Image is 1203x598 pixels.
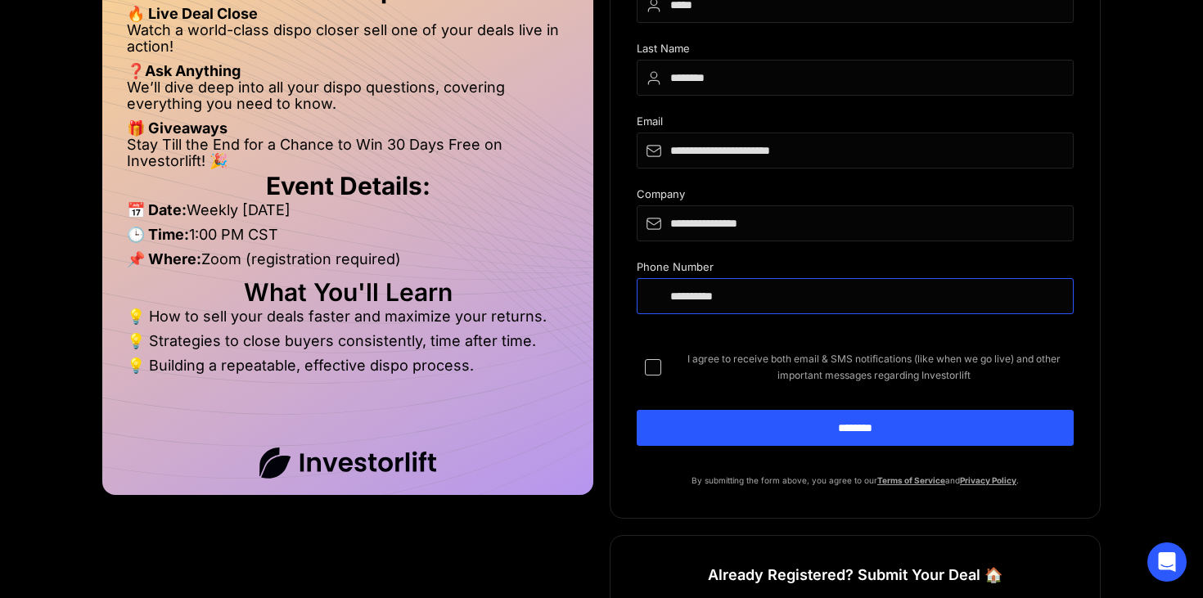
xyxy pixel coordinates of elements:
span: I agree to receive both email & SMS notifications (like when we go live) and other important mess... [674,351,1074,384]
li: We’ll dive deep into all your dispo questions, covering everything you need to know. [127,79,569,120]
div: Company [637,188,1074,205]
h1: Already Registered? Submit Your Deal 🏠 [708,560,1002,590]
li: Stay Till the End for a Chance to Win 30 Days Free on Investorlift! 🎉 [127,137,569,169]
li: Zoom (registration required) [127,251,569,276]
a: Terms of Service [877,475,945,485]
li: Watch a world-class dispo closer sell one of your deals live in action! [127,22,569,63]
li: Weekly [DATE] [127,202,569,227]
strong: Event Details: [266,171,430,200]
p: By submitting the form above, you agree to our and . [637,472,1074,488]
div: Email [637,115,1074,133]
div: Open Intercom Messenger [1147,542,1187,582]
li: 💡 Building a repeatable, effective dispo process. [127,357,569,374]
div: Last Name [637,43,1074,60]
div: Phone Number [637,261,1074,278]
li: 💡 Strategies to close buyers consistently, time after time. [127,333,569,357]
strong: 📌 Where: [127,250,201,268]
li: 💡 How to sell your deals faster and maximize your returns. [127,308,569,333]
strong: 🕒 Time: [127,226,189,243]
strong: 📅 Date: [127,201,187,218]
strong: 🎁 Giveaways [127,119,228,137]
strong: ❓Ask Anything [127,62,241,79]
strong: 🔥 Live Deal Close [127,5,258,22]
li: 1:00 PM CST [127,227,569,251]
a: Privacy Policy [960,475,1016,485]
h2: What You'll Learn [127,284,569,300]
